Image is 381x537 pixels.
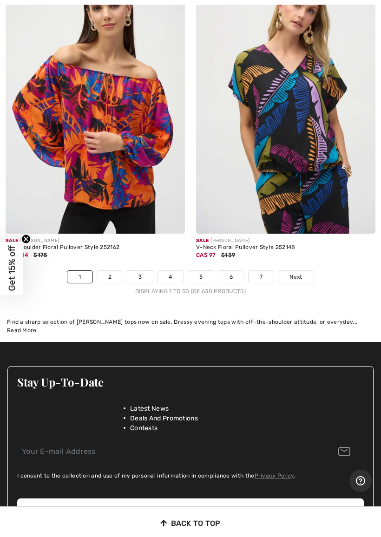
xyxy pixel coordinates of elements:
div: Find a sharp selection of [PERSON_NAME] tops now on sale. Dressy evening tops with off-the-should... [7,318,374,326]
div: [PERSON_NAME] [196,237,375,244]
a: 5 [188,271,214,283]
a: 7 [249,271,274,283]
a: Privacy Policy [255,472,294,479]
a: 6 [218,271,244,283]
span: Read More [7,327,37,334]
iframe: Opens a widget where you can find more information [349,470,372,493]
a: 1 [67,271,92,283]
span: Latest News [130,404,169,413]
a: 3 [127,271,153,283]
span: Next [289,273,302,281]
span: $175 [33,252,47,258]
span: Contests [130,423,158,433]
label: I consent to the collection and use of my personal information in compliance with the . [17,472,296,480]
span: $139 [221,252,235,258]
input: Your E-mail Address [17,441,364,462]
a: 4 [158,271,183,283]
button: Subscribe [17,498,364,523]
div: [PERSON_NAME] [6,237,185,244]
div: V-Neck Floral Pullover Style 252148 [196,244,375,251]
a: 2 [97,271,123,283]
span: CA$ 97 [196,252,216,258]
span: Deals And Promotions [130,413,198,423]
button: Close teaser [21,235,31,244]
h3: Stay Up-To-Date [17,376,364,388]
a: Next [278,271,313,283]
span: Get 15% off [7,246,17,291]
div: Off-shoulder Floral Pullover Style 252162 [6,244,185,251]
span: Sale [6,238,18,243]
span: Sale [196,238,209,243]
